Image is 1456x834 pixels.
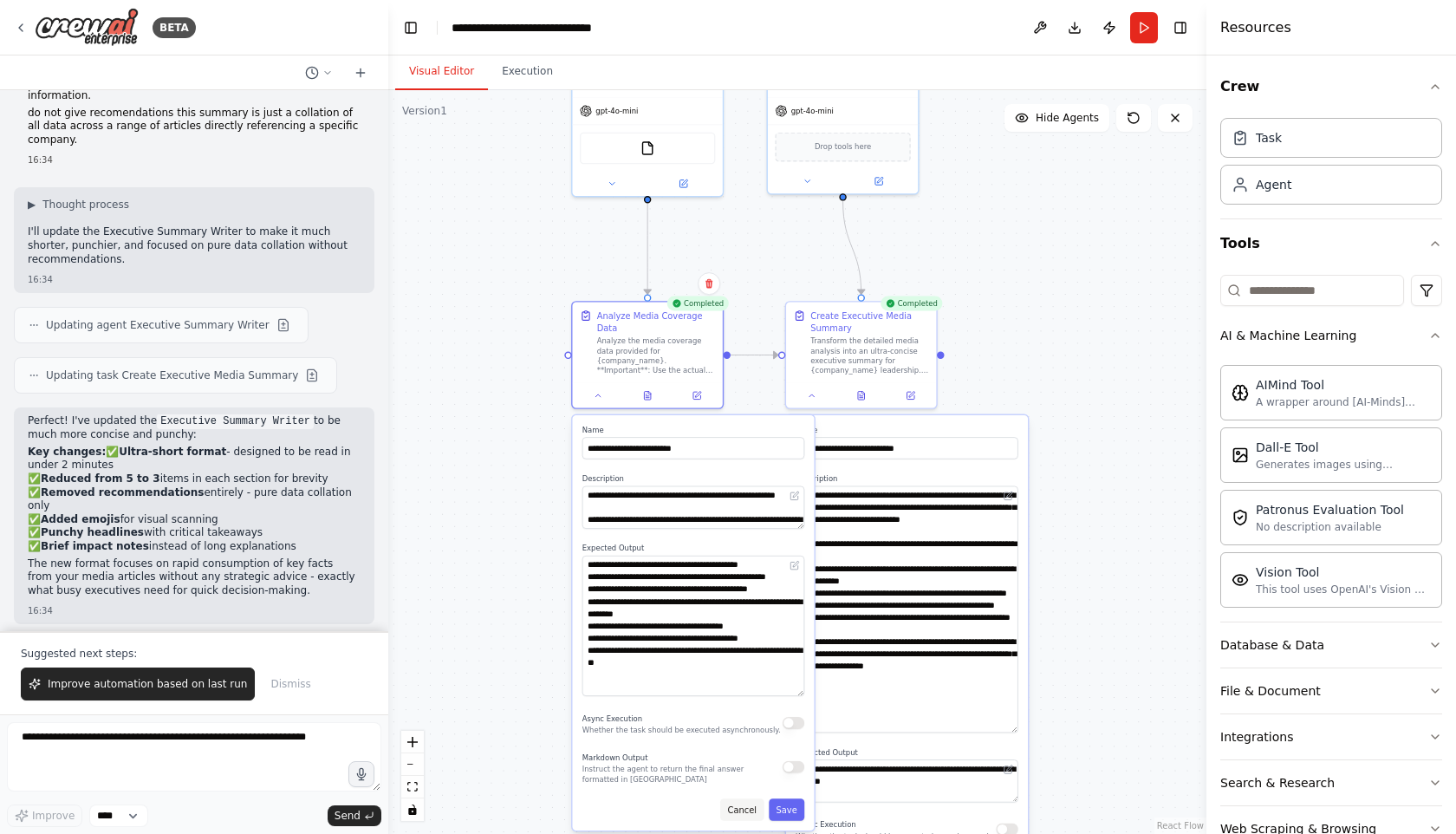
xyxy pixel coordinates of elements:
div: No description available [1256,520,1404,534]
button: ▶Thought process [28,198,129,212]
button: Tools [1220,219,1442,268]
button: Improve [7,805,82,827]
button: Hide right sidebar [1168,16,1193,40]
div: Agent [1256,176,1291,193]
button: Improve automation based on last run [21,668,255,700]
div: 16:34 [28,153,361,166]
button: View output [621,388,673,403]
button: Open in editor [787,558,802,573]
div: Create Executive Media Summary [810,309,929,334]
img: Logo [35,8,139,47]
button: Open in side panel [676,388,718,403]
div: AI & Machine Learning [1220,358,1442,622]
div: Crew [1220,111,1442,218]
strong: Removed recommendations [41,486,204,498]
button: Open in side panel [649,176,718,191]
button: Hide left sidebar [399,16,423,40]
p: ✅ - designed to be read in under 2 minutes ✅ items in each section for brevity ✅ entirely - pure ... [28,446,361,554]
span: Thought process [42,198,129,212]
img: AIMindTool [1232,384,1249,401]
button: Start a new chat [347,62,374,83]
button: Delete node [698,272,720,295]
span: Updating agent Executive Summary Writer [46,318,270,332]
strong: Brief impact notes [41,540,149,552]
button: View output [835,388,887,403]
div: CompletedCreate Executive Media SummaryTransform the detailed media analysis into an ultra-concis... [785,301,938,409]
code: Executive Summary Writer [157,414,314,429]
p: Whether the task should be executed asynchronously. [582,726,781,735]
button: Save [769,798,804,820]
strong: Added emojis [41,513,120,525]
label: Description [582,474,804,484]
button: Search & Research [1220,760,1442,805]
span: Send [335,809,361,823]
button: Open in editor [1001,762,1016,777]
button: Hide Agents [1004,104,1109,132]
g: Edge from 8458c8d1-ad1e-4926-a869-de6aa5187972 to 0bfc4f2f-8f8c-4bd3-9ab5-3ec7dd57da7e [837,201,868,295]
span: Hide Agents [1036,111,1099,125]
div: CompletedAnalyze Media Coverage DataAnalyze the media coverage data provided for {company_name}. ... [571,301,724,409]
button: File & Document [1220,668,1442,713]
div: 16:34 [28,273,361,286]
img: FileReadTool [640,141,655,156]
span: gpt-4o-mini [791,106,834,115]
div: Version 1 [402,104,447,118]
div: Integrations [1220,728,1293,746]
strong: Punchy headlines [41,526,144,538]
p: The new format focuses on rapid consumption of key facts from your media articles without any str... [28,557,361,598]
p: I'll update the Executive Summary Writer to make it much shorter, punchier, and focused on pure d... [28,225,361,266]
img: VisionTool [1232,571,1249,589]
h4: Resources [1220,17,1291,38]
g: Edge from 548d0228-be86-42d1-b803-a914343e6e93 to 0bfc4f2f-8f8c-4bd3-9ab5-3ec7dd57da7e [731,349,778,361]
button: Switch to previous chat [298,62,340,83]
strong: Reduced from 5 to 3 [41,472,160,485]
button: fit view [401,776,424,798]
button: Open in side panel [889,388,931,403]
div: Patronus Evaluation Tool [1256,501,1404,518]
span: gpt-4o-mini [595,106,638,115]
button: zoom in [401,731,424,753]
span: ▶ [28,198,36,212]
div: Dall-E Tool [1256,439,1431,456]
button: Click to speak your automation idea [348,761,374,787]
div: Database & Data [1220,636,1324,654]
label: Expected Output [582,544,804,553]
button: Open in editor [1001,488,1016,503]
button: Send [328,805,381,826]
span: Drop tools here [815,141,871,153]
p: Suggested next steps: [21,647,367,661]
div: Analyze the media coverage data provided for {company_name}. **Important**: Use the actual media ... [597,336,716,375]
label: Name [796,425,1017,434]
button: Execution [488,54,567,90]
p: do not give recomendations this summary is just a collation of all data across a range of article... [28,107,361,147]
div: BETA [153,17,196,38]
button: Open in editor [787,488,802,503]
span: Improve automation based on last run [48,677,247,691]
span: Updating task Create Executive Media Summary [46,368,298,382]
div: 16:34 [28,604,361,617]
g: Edge from ab72582b-b183-4e5f-81e3-925bdb911d56 to 548d0228-be86-42d1-b803-a914343e6e93 [641,203,653,294]
button: zoom out [401,753,424,776]
nav: breadcrumb [452,19,647,36]
button: Visual Editor [395,54,488,90]
div: This tool uses OpenAI's Vision API to describe the contents of an image. [1256,583,1431,596]
button: AI & Machine Learning [1220,313,1442,358]
button: Database & Data [1220,622,1442,668]
span: Dismiss [270,677,310,691]
div: File & Document [1220,682,1321,700]
label: Description [796,474,1017,484]
button: Crew [1220,62,1442,111]
div: Completed [881,296,942,311]
div: Transform the detailed media analysis into an ultra-concise executive summary for {company_name} ... [810,336,929,375]
strong: Key changes: [28,446,106,458]
span: Async Execution [796,821,855,830]
p: Instruct the agent to return the final answer formatted in [GEOGRAPHIC_DATA] [582,765,783,785]
span: Improve [32,809,75,823]
label: Name [582,425,804,434]
div: Task [1256,129,1282,147]
strong: Ultra-short format [119,446,226,458]
div: Vision Tool [1256,564,1431,581]
img: PatronusEvalTool [1232,509,1249,526]
div: gpt-4o-miniFileReadTool [571,56,724,197]
div: Completed [666,296,728,311]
